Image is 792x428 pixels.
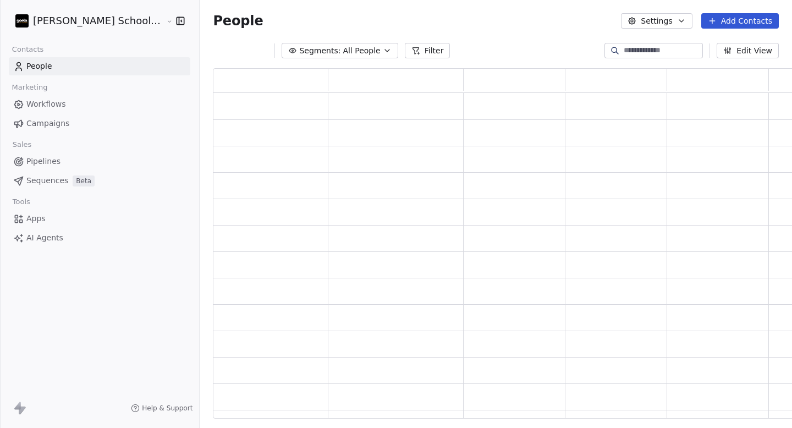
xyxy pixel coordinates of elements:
span: All People [343,45,380,57]
button: Settings [621,13,692,29]
span: Segments: [299,45,340,57]
span: People [213,13,263,29]
span: Marketing [7,79,52,96]
span: Help & Support [142,404,193,413]
a: Apps [9,210,190,228]
span: AI Agents [26,232,63,244]
span: Campaigns [26,118,69,129]
button: Filter [405,43,450,58]
span: Beta [73,175,95,186]
span: [PERSON_NAME] School of Finance LLP [33,14,163,28]
img: Zeeshan%20Neck%20Print%20Dark.png [15,14,29,28]
a: Campaigns [9,114,190,133]
span: Sequences [26,175,68,186]
span: Sales [8,136,36,153]
a: People [9,57,190,75]
span: People [26,61,52,72]
button: Edit View [717,43,779,58]
a: Help & Support [131,404,193,413]
button: [PERSON_NAME] School of Finance LLP [13,12,158,30]
a: SequencesBeta [9,172,190,190]
button: Add Contacts [701,13,779,29]
span: Pipelines [26,156,61,167]
a: Workflows [9,95,190,113]
span: Contacts [7,41,48,58]
span: Workflows [26,98,66,110]
a: AI Agents [9,229,190,247]
span: Apps [26,213,46,224]
span: Tools [8,194,35,210]
a: Pipelines [9,152,190,171]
